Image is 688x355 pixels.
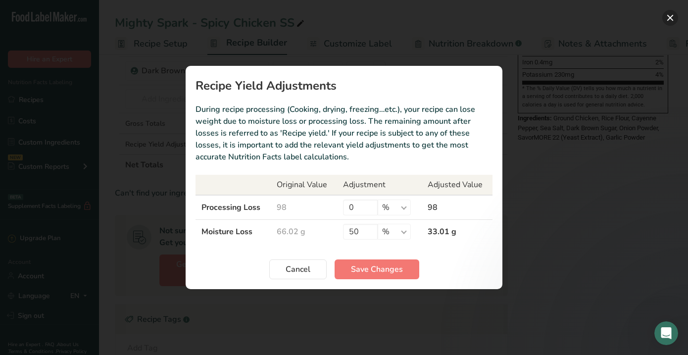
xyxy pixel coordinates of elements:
th: Adjusted Value [422,175,492,195]
iframe: Intercom live chat [654,321,678,345]
td: Processing Loss [196,195,271,220]
span: Cancel [286,263,310,275]
td: 98 [271,195,337,220]
button: Save Changes [335,259,419,279]
th: Adjustment [337,175,422,195]
td: 98 [422,195,492,220]
td: 66.02 g [271,220,337,244]
h1: Recipe Yield Adjustments [196,80,492,92]
button: Cancel [269,259,327,279]
th: Original Value [271,175,337,195]
span: Save Changes [351,263,403,275]
td: Moisture Loss [196,220,271,244]
p: During recipe processing (Cooking, drying, freezing…etc.), your recipe can lose weight due to moi... [196,103,492,163]
td: 33.01 g [422,220,492,244]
